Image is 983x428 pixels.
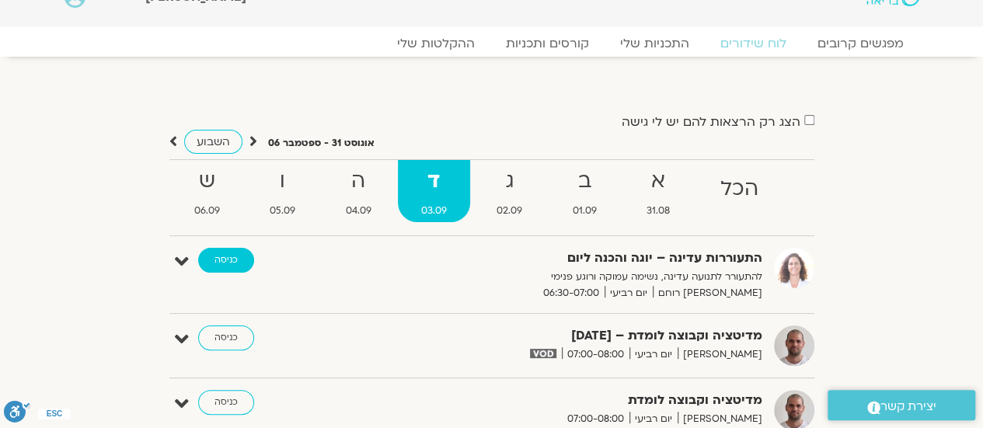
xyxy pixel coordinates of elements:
span: יום רביעי [605,285,653,301]
img: vodicon [530,349,556,358]
span: 06:30-07:00 [538,285,605,301]
strong: מדיטציה וקבוצה לומדת – [DATE] [382,325,762,346]
span: יום רביעי [629,346,678,363]
span: [PERSON_NAME] [678,346,762,363]
a: יצירת קשר [828,390,975,420]
span: [PERSON_NAME] [678,411,762,427]
span: יום רביעי [629,411,678,427]
strong: ו [246,164,319,199]
a: ה04.09 [322,160,394,222]
span: 03.09 [398,203,470,219]
label: הצג רק הרצאות להם יש לי גישה [622,115,800,129]
span: 04.09 [322,203,394,219]
span: יצירת קשר [880,396,936,417]
a: ד03.09 [398,160,470,222]
span: [PERSON_NAME] רוחם [653,285,762,301]
span: 06.09 [171,203,243,219]
strong: מדיטציה וקבוצה לומדת [382,390,762,411]
a: ג02.09 [473,160,546,222]
a: התכניות שלי [605,36,705,51]
a: א31.08 [623,160,693,222]
a: כניסה [198,390,254,415]
span: 07:00-08:00 [562,411,629,427]
strong: ש [171,164,243,199]
a: כניסה [198,248,254,273]
a: השבוע [184,130,242,154]
span: השבוע [197,134,230,149]
strong: א [623,164,693,199]
a: ב01.09 [549,160,619,222]
span: 02.09 [473,203,546,219]
span: 05.09 [246,203,319,219]
span: 01.09 [549,203,619,219]
a: לוח שידורים [705,36,802,51]
a: קורסים ותכניות [490,36,605,51]
a: מפגשים קרובים [802,36,919,51]
p: אוגוסט 31 - ספטמבר 06 [268,135,375,151]
a: ש06.09 [171,160,243,222]
span: 07:00-08:00 [562,346,629,363]
strong: הכל [696,172,781,207]
a: כניסה [198,325,254,350]
nav: Menu [64,36,919,51]
strong: ד [398,164,470,199]
a: ו05.09 [246,160,319,222]
span: 31.08 [623,203,693,219]
strong: ה [322,164,394,199]
a: הכל [696,160,781,222]
strong: ב [549,164,619,199]
p: להתעורר לתנועה עדינה, נשימה עמוקה ורוגע פנימי [382,269,762,285]
strong: ג [473,164,546,199]
a: ההקלטות שלי [382,36,490,51]
strong: התעוררות עדינה – יוגה והכנה ליום [382,248,762,269]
